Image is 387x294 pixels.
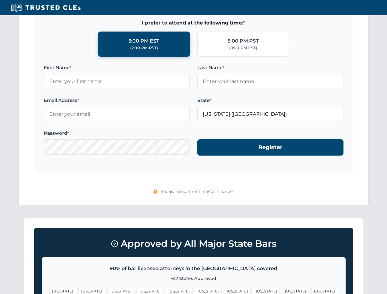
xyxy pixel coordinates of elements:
[130,45,158,51] div: (2:00 PM PST)
[197,139,343,156] button: Register
[44,74,190,89] input: Enter your first name
[44,19,343,27] span: I prefer to attend at the following time:
[44,107,190,122] input: Enter your email
[229,45,257,51] div: (8:00 PM EST)
[44,97,190,104] label: Email Address
[49,275,338,282] p: +27 States Approved
[42,236,346,252] h3: Approved by All Major State Bars
[197,74,343,89] input: Enter your last name
[49,265,338,273] p: 90% of bar licensed attorneys in the [GEOGRAPHIC_DATA] covered
[197,97,343,104] label: State
[9,3,82,12] img: Trusted CLEs
[161,188,234,195] span: Secure enrollment • Instant access
[197,64,343,71] label: Last Name
[228,37,259,45] div: 5:00 PM PST
[128,37,159,45] div: 5:00 PM EST
[44,130,190,137] label: Password
[44,64,190,71] label: First Name
[197,107,343,122] input: Florida (FL)
[153,189,158,194] img: 🔒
